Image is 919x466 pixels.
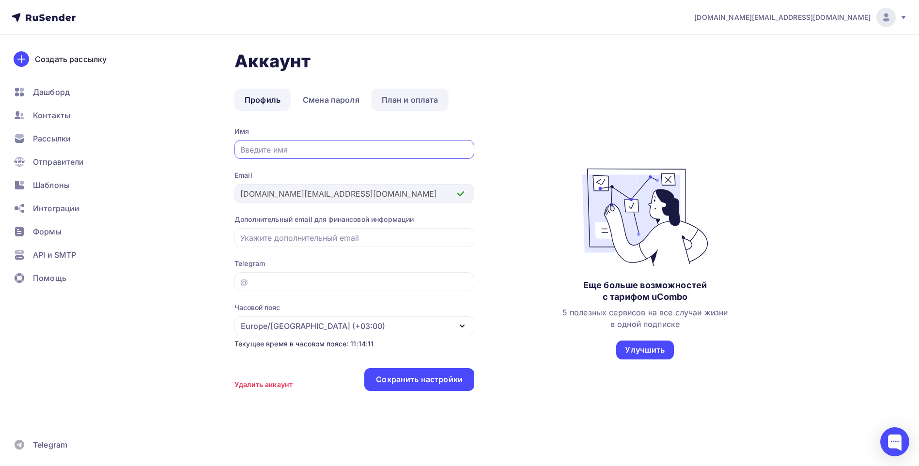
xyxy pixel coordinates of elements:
button: Часовой пояс Europe/[GEOGRAPHIC_DATA] (+03:00) [234,303,474,335]
span: Рассылки [33,133,71,144]
div: Europe/[GEOGRAPHIC_DATA] (+03:00) [241,320,385,332]
span: [DOMAIN_NAME][EMAIL_ADDRESS][DOMAIN_NAME] [694,13,871,22]
a: [DOMAIN_NAME][EMAIL_ADDRESS][DOMAIN_NAME] [694,8,907,27]
a: Шаблоны [8,175,123,195]
div: Сохранить настройки [376,374,463,385]
a: План и оплата [372,89,449,111]
span: Контакты [33,109,70,121]
a: Смена пароля [293,89,370,111]
a: Контакты [8,106,123,125]
div: Удалить аккаунт [234,380,293,389]
div: Еще больше возможностей с тарифом uCombo [583,280,707,303]
input: Введите имя [240,144,469,155]
div: Часовой пояс [234,303,280,312]
span: Дашборд [33,86,70,98]
span: Помощь [33,272,66,284]
div: Telegram [234,259,474,268]
div: Текущее время в часовом поясе: 11:14:11 [234,339,474,349]
span: Формы [33,226,62,237]
h1: Аккаунт [234,50,816,72]
span: Отправители [33,156,84,168]
span: API и SMTP [33,249,76,261]
span: Интеграции [33,202,79,214]
a: Рассылки [8,129,123,148]
div: Имя [234,126,474,136]
div: Создать рассылку [35,53,107,65]
a: Формы [8,222,123,241]
span: Telegram [33,439,67,450]
div: 5 полезных сервисов на все случаи жизни в одной подписке [562,307,728,330]
a: Отправители [8,152,123,171]
a: Профиль [234,89,291,111]
div: Дополнительный email для финансовой информации [234,215,474,224]
div: @ [240,276,248,288]
input: Укажите дополнительный email [240,232,469,244]
a: Дашборд [8,82,123,102]
div: Улучшить [625,344,665,356]
span: Шаблоны [33,179,70,191]
div: Email [234,171,474,180]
